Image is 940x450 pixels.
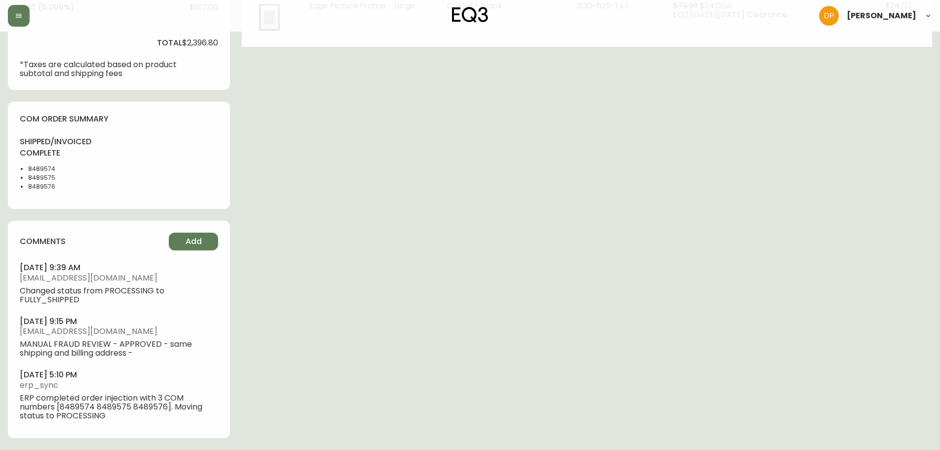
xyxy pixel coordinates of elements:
span: [EMAIL_ADDRESS][DOMAIN_NAME] [20,327,218,336]
h4: shipped/invoiced complete [20,136,78,159]
h4: comments [20,236,66,247]
h4: com order summary [20,114,218,124]
span: MANUAL FRAUD REVIEW - APPROVED - same shipping and billing address - [20,340,218,358]
span: [PERSON_NAME] [847,12,916,20]
h4: [DATE] 9:15 pm [20,316,218,327]
span: erp_sync [20,381,218,390]
h4: total [157,38,182,48]
img: logo [452,7,489,23]
button: Add [169,233,218,250]
li: 8489574 [28,164,78,173]
p: *Taxes are calculated based on product subtotal and shipping fees [20,60,182,78]
span: [EMAIL_ADDRESS][DOMAIN_NAME] [20,274,218,283]
img: b0154ba12ae69382d64d2f3159806b19 [819,6,839,26]
h4: [DATE] 9:39 am [20,262,218,273]
span: $2,396.80 [182,39,218,47]
li: 8489575 [28,173,78,182]
span: Changed status from PROCESSING to FULLY_SHIPPED [20,286,218,304]
span: ERP completed order injection with 3 COM numbers [8489574 8489575 8489576]. Moving status to PROC... [20,394,218,420]
h4: [DATE] 5:10 pm [20,369,218,380]
span: Add [186,236,202,247]
li: 8489576 [28,182,78,191]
